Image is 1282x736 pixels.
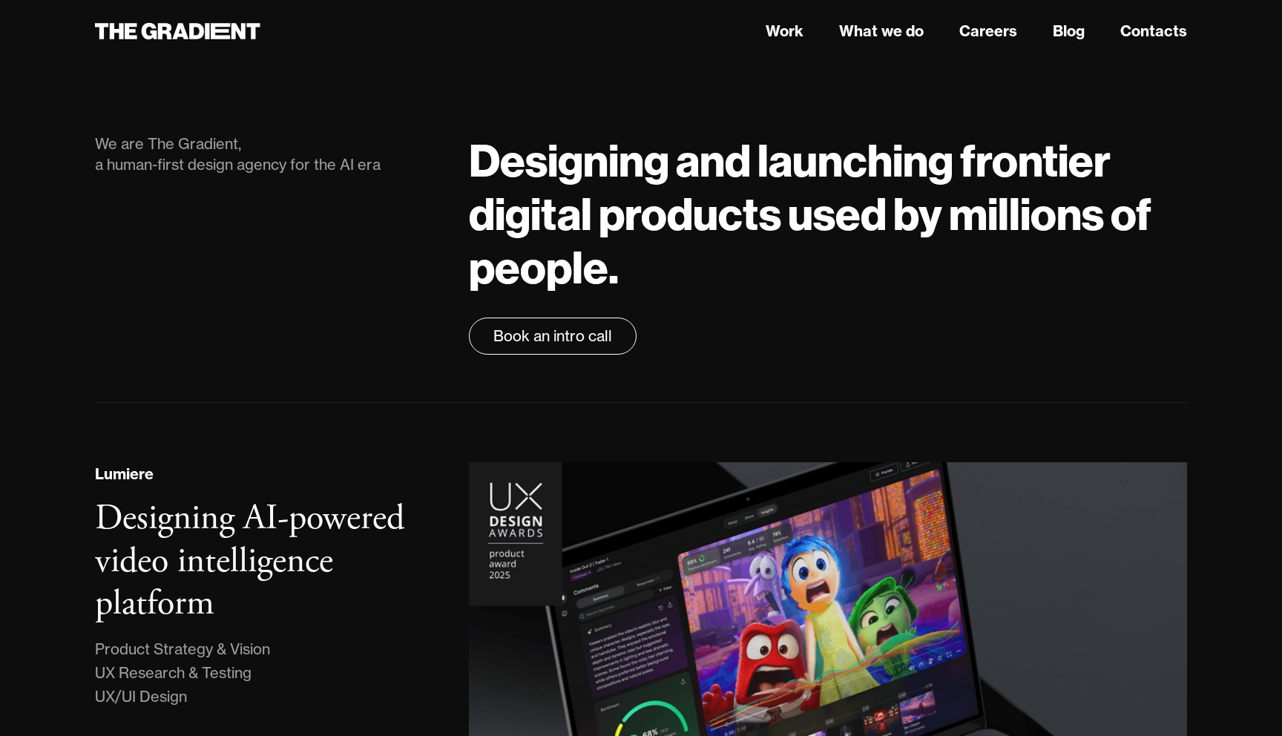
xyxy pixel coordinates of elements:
[95,637,270,709] div: Product Strategy & Vision UX Research & Testing UX/UI Design
[469,318,637,355] a: Book an intro call
[839,20,924,42] a: What we do
[766,20,803,42] a: Work
[95,463,154,485] div: Lumiere
[469,134,1187,294] h1: Designing and launching frontier digital products used by millions of people.
[959,20,1017,42] a: Careers
[1120,20,1187,42] a: Contacts
[95,496,404,626] h3: Designing AI-powered video intelligence platform
[95,134,439,175] div: We are The Gradient, a human-first design agency for the AI era
[1053,20,1085,42] a: Blog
